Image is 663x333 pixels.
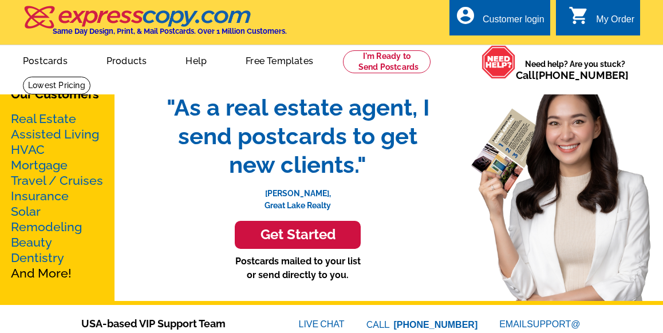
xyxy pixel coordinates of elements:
[5,46,86,73] a: Postcards
[155,255,441,282] p: Postcards mailed to your list or send directly to you.
[516,58,634,81] span: Need help? Are you stuck?
[23,14,287,35] a: Same Day Design, Print, & Mail Postcards. Over 1 Million Customers.
[81,316,265,331] span: USA-based VIP Support Team
[155,93,441,179] span: "As a real estate agent, I send postcards to get new clients."
[483,14,544,30] div: Customer login
[227,46,331,73] a: Free Templates
[569,5,589,26] i: shopping_cart
[11,142,45,157] a: HVAC
[53,27,287,35] h4: Same Day Design, Print, & Mail Postcards. Over 1 Million Customers.
[11,220,82,234] a: Remodeling
[569,13,634,27] a: shopping_cart My Order
[394,320,478,330] a: [PHONE_NUMBER]
[155,179,441,212] p: [PERSON_NAME], Great Lake Realty
[366,318,391,332] font: CALL
[455,13,544,27] a: account_circle Customer login
[516,69,629,81] span: Call
[455,5,476,26] i: account_circle
[299,319,345,329] a: LIVECHAT
[11,127,99,141] a: Assisted Living
[11,112,76,126] a: Real Estate
[11,204,41,219] a: Solar
[535,69,629,81] a: [PHONE_NUMBER]
[167,46,225,73] a: Help
[11,235,52,249] a: Beauty
[11,158,68,172] a: Mortgage
[499,319,582,329] a: EMAILSUPPORT@
[249,227,346,243] h3: Get Started
[88,46,165,73] a: Products
[527,318,582,331] font: SUPPORT@
[11,189,69,203] a: Insurance
[299,318,321,331] font: LIVE
[596,14,634,30] div: My Order
[11,251,64,265] a: Dentistry
[11,173,103,188] a: Travel / Cruises
[155,221,441,249] a: Get Started
[11,111,104,281] p: And More!
[482,45,516,79] img: help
